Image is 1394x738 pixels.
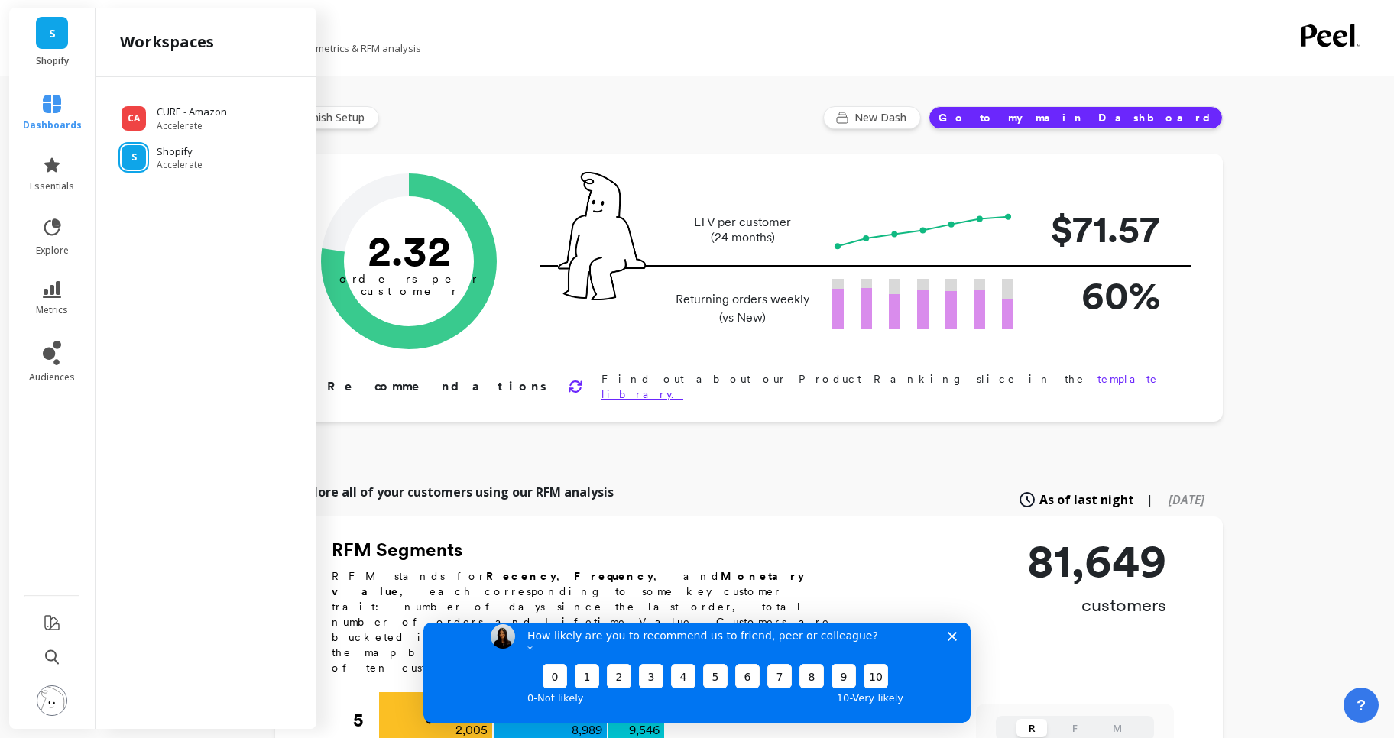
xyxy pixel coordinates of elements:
span: metrics [36,304,68,316]
h2: RFM Segments [332,538,851,562]
b: Recency [486,570,556,582]
span: audiences [29,371,75,384]
span: S [49,24,56,42]
img: pal seatted on line [558,172,646,300]
img: profile picture [37,685,67,716]
span: | [1146,490,1153,509]
span: dashboards [23,119,82,131]
span: New Dash [854,110,911,125]
p: Recommendations [327,377,549,396]
h2: workspaces [120,31,214,53]
span: Accelerate [157,159,203,171]
p: Find out about our Product Ranking slice in the [601,371,1174,402]
text: 2.32 [368,225,451,276]
span: ? [1357,694,1366,716]
span: As of last night [1039,490,1134,509]
p: $71.57 [1038,200,1160,257]
p: Shopify [24,55,80,67]
p: Shopify [157,144,203,160]
span: Finish Setup [304,110,369,125]
button: R [1016,719,1047,737]
iframe: Survey by Kateryna from Peel [423,623,971,723]
p: Returning orders weekly (vs New) [671,290,814,327]
button: Finish Setup [275,106,379,129]
p: customers [1027,593,1166,617]
p: CURE - Amazon [157,105,227,120]
span: S [131,151,137,163]
span: explore [36,244,69,257]
p: 81,649 [1027,538,1166,584]
tspan: customer [361,284,458,298]
span: CA [128,112,140,125]
button: Go to my main Dashboard [929,106,1223,129]
tspan: orders per [339,272,478,286]
p: 60% [1038,267,1160,324]
span: [DATE] [1169,491,1204,508]
button: F [1059,719,1090,737]
button: New Dash [823,106,921,129]
button: ? [1344,688,1379,723]
button: M [1102,719,1133,737]
span: Accelerate [157,120,227,132]
p: Explore all of your customers using our RFM analysis [293,483,614,501]
span: essentials [30,180,74,193]
b: Frequency [574,570,653,582]
p: RFM stands for , , and , each corresponding to some key customer trait: number of days since the ... [332,568,851,675]
p: LTV per customer (24 months) [671,215,814,245]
